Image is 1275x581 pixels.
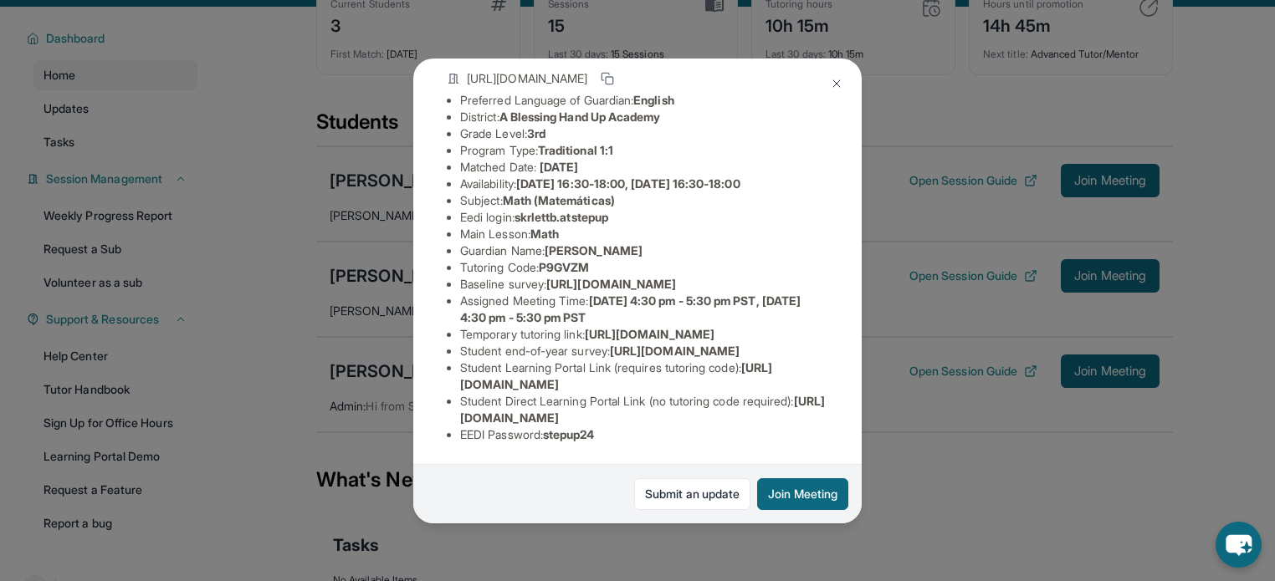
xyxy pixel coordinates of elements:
span: P9GVZM [539,260,589,274]
li: Student Learning Portal Link (requires tutoring code) : [460,359,828,393]
span: skrlettb.atstepup [515,210,608,224]
button: chat-button [1216,522,1262,568]
span: [DATE] 4:30 pm - 5:30 pm PST, [DATE] 4:30 pm - 5:30 pm PST [460,293,801,324]
li: Preferred Language of Guardian: [460,92,828,109]
li: Student Direct Learning Portal Link (no tutoring code required) : [460,393,828,426]
span: [PERSON_NAME] [545,243,643,257]
span: A Blessing Hand Up Academy [499,110,661,124]
span: Math [530,227,559,241]
li: Main Lesson : [460,226,828,242]
li: Availability: [460,176,828,192]
span: Math (Matemáticas) [503,193,615,207]
span: [URL][DOMAIN_NAME] [610,344,740,358]
li: Baseline survey : [460,276,828,293]
span: [URL][DOMAIN_NAME] [585,327,714,341]
span: Traditional 1:1 [538,143,613,157]
li: Tutoring Code : [460,259,828,276]
span: [DATE] 16:30-18:00, [DATE] 16:30-18:00 [516,176,740,191]
li: EEDI Password : [460,426,828,443]
span: 3rd [527,126,545,140]
img: Close Icon [830,77,843,90]
span: English [633,93,674,107]
li: Eedi login : [460,209,828,226]
button: Copy link [597,69,617,89]
li: Program Type: [460,142,828,159]
li: Subject : [460,192,828,209]
a: Submit an update [634,478,750,510]
li: Grade Level: [460,125,828,142]
span: stepup24 [543,427,595,441]
span: [URL][DOMAIN_NAME] [546,277,676,291]
li: Assigned Meeting Time : [460,293,828,326]
li: Matched Date: [460,159,828,176]
button: Join Meeting [757,478,848,510]
li: Guardian Name : [460,242,828,259]
span: [DATE] [540,160,578,174]
li: District: [460,109,828,125]
span: [URL][DOMAIN_NAME] [467,70,587,87]
li: Student end-of-year survey : [460,343,828,359]
li: Temporary tutoring link : [460,326,828,343]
